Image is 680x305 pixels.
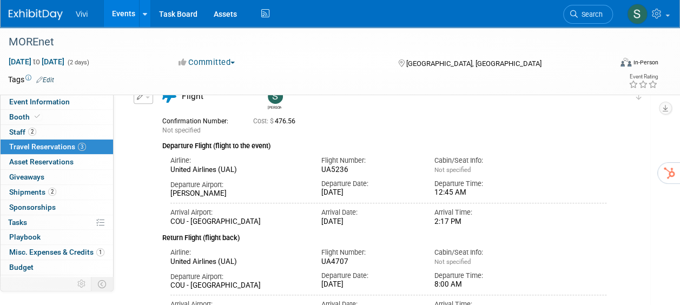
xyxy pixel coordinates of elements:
[434,166,470,174] span: Not specified
[5,32,603,52] div: MOREnet
[9,142,86,151] span: Travel Reservations
[170,248,305,257] div: Airline:
[434,280,531,289] div: 8:00 AM
[67,59,89,66] span: (2 days)
[78,143,86,151] span: 3
[9,173,44,181] span: Giveaways
[1,260,113,275] a: Budget
[434,188,531,197] div: 12:45 AM
[321,156,418,165] div: Flight Number:
[633,58,658,67] div: In-Person
[321,208,418,217] div: Arrival Date:
[96,248,104,256] span: 1
[170,189,305,198] div: [PERSON_NAME]
[9,128,36,136] span: Staff
[8,74,54,85] td: Tags
[434,208,531,217] div: Arrival Time:
[578,10,603,18] span: Search
[9,188,56,196] span: Shipments
[170,156,305,165] div: Airline:
[1,200,113,215] a: Sponsorships
[406,59,542,68] span: [GEOGRAPHIC_DATA], [GEOGRAPHIC_DATA]
[9,233,41,241] span: Playbook
[321,257,418,267] div: UA4707
[1,95,113,109] a: Event Information
[170,208,305,217] div: Arrival Airport:
[564,56,658,72] div: Event Format
[1,230,113,244] a: Playbook
[175,57,239,68] button: Committed
[182,91,203,101] span: Flight
[321,280,418,289] div: [DATE]
[162,135,606,151] div: Departure Flight (flight to the event)
[170,165,305,175] div: United Airlines (UAL)
[9,157,74,166] span: Asset Reservations
[28,128,36,136] span: 2
[321,271,418,281] div: Departure Date:
[321,248,418,257] div: Flight Number:
[1,170,113,184] a: Giveaways
[31,57,42,66] span: to
[36,76,54,84] a: Edit
[268,104,281,110] div: Sandra Wimer
[162,227,606,243] div: Return Flight (flight back)
[434,217,531,227] div: 2:17 PM
[265,89,284,110] div: Sandra Wimer
[91,277,114,291] td: Toggle Event Tabs
[1,185,113,200] a: Shipments2
[627,4,648,24] img: Sandra Wimer
[8,57,65,67] span: [DATE] [DATE]
[253,117,300,125] span: 476.56
[1,140,113,154] a: Travel Reservations3
[76,10,88,18] span: Vivi
[72,277,91,291] td: Personalize Event Tab Strip
[620,58,631,67] img: Format-Inperson.png
[170,180,305,190] div: Departure Airport:
[9,97,70,106] span: Event Information
[434,258,470,266] span: Not specified
[9,248,104,256] span: Misc. Expenses & Credits
[434,271,531,281] div: Departure Time:
[8,218,27,227] span: Tasks
[563,5,613,24] a: Search
[629,74,658,79] div: Event Rating
[9,9,63,20] img: ExhibitDay
[321,188,418,197] div: [DATE]
[170,217,305,227] div: COU - [GEOGRAPHIC_DATA]
[434,248,531,257] div: Cabin/Seat Info:
[9,263,34,271] span: Budget
[48,188,56,196] span: 2
[253,117,275,125] span: Cost: $
[321,217,418,227] div: [DATE]
[434,156,531,165] div: Cabin/Seat Info:
[268,89,283,104] img: Sandra Wimer
[170,257,305,267] div: United Airlines (UAL)
[434,179,531,189] div: Departure Time:
[170,272,305,282] div: Departure Airport:
[162,114,237,125] div: Confirmation Number:
[321,179,418,189] div: Departure Date:
[1,110,113,124] a: Booth
[1,155,113,169] a: Asset Reservations
[321,165,418,175] div: UA5236
[1,125,113,140] a: Staff2
[162,90,176,103] i: Flight
[35,114,40,120] i: Booth reservation complete
[1,215,113,230] a: Tasks
[1,245,113,260] a: Misc. Expenses & Credits1
[170,281,305,290] div: COU - [GEOGRAPHIC_DATA]
[9,203,56,211] span: Sponsorships
[9,112,42,121] span: Booth
[162,127,201,134] span: Not specified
